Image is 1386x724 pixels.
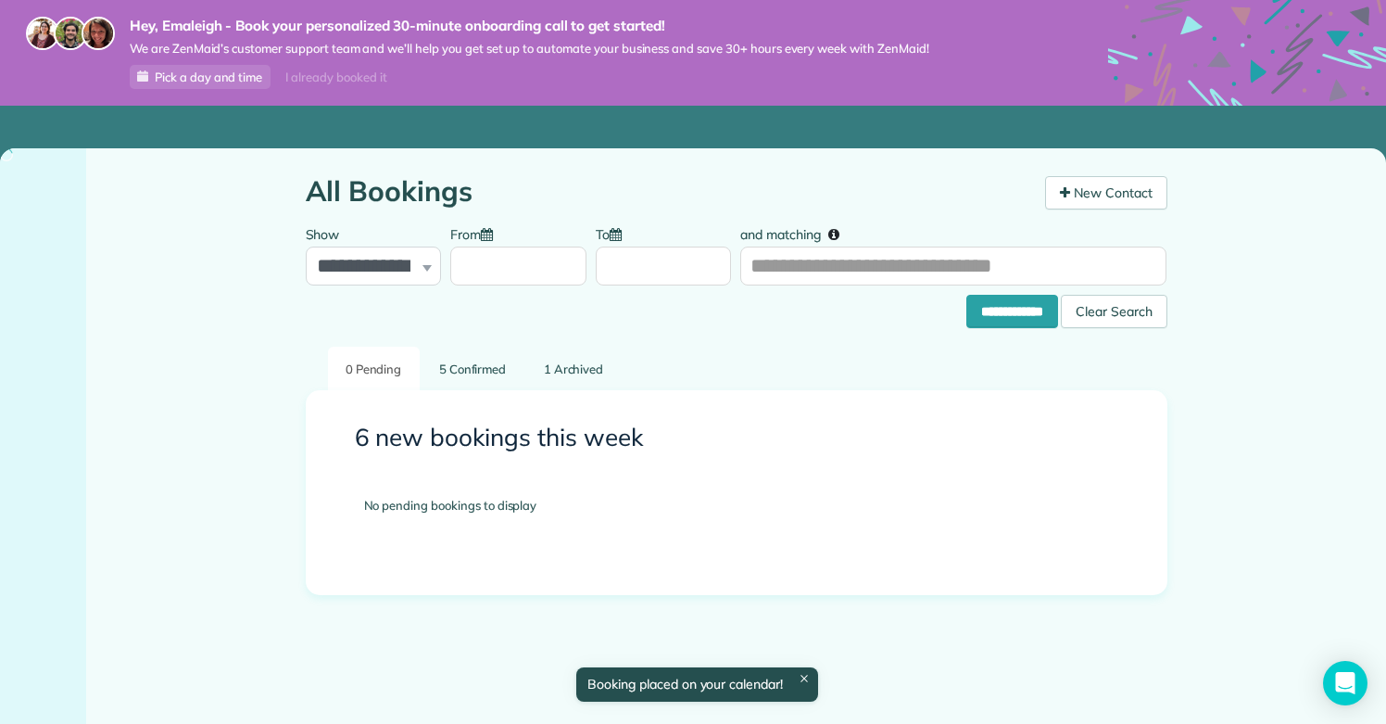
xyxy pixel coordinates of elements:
span: We are ZenMaid’s customer support team and we’ll help you get set up to automate your business an... [130,41,929,57]
div: Booking placed on your calendar! [576,667,818,702]
div: No pending bookings to display [336,469,1137,543]
div: I already booked it [274,66,397,89]
div: Open Intercom Messenger [1323,661,1367,705]
label: To [596,216,631,250]
label: From [450,216,502,250]
label: and matching [740,216,852,250]
h1: All Bookings [306,176,1031,207]
img: michelle-19f622bdf1676172e81f8f8fba1fb50e276960ebfe0243fe18214015130c80e4.jpg [82,17,115,50]
a: 1 Archived [525,347,621,390]
img: maria-72a9807cf96188c08ef61303f053569d2e2a8a1cde33d635c8a3ac13582a053d.jpg [26,17,59,50]
span: Pick a day and time [155,70,262,84]
a: Pick a day and time [130,65,271,89]
img: jorge-587dff0eeaa6aab1f244e6dc62b8924c3b6ad411094392a53c71c6c4a576187d.jpg [54,17,87,50]
div: Clear Search [1061,295,1167,328]
a: Clear Search [1061,298,1167,313]
a: New Contact [1045,176,1167,210]
h3: 6 new bookings this week [355,425,1118,451]
a: 0 Pending [328,347,420,390]
a: 5 Confirmed [422,347,524,390]
strong: Hey, Emaleigh - Book your personalized 30-minute onboarding call to get started! [130,17,929,35]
